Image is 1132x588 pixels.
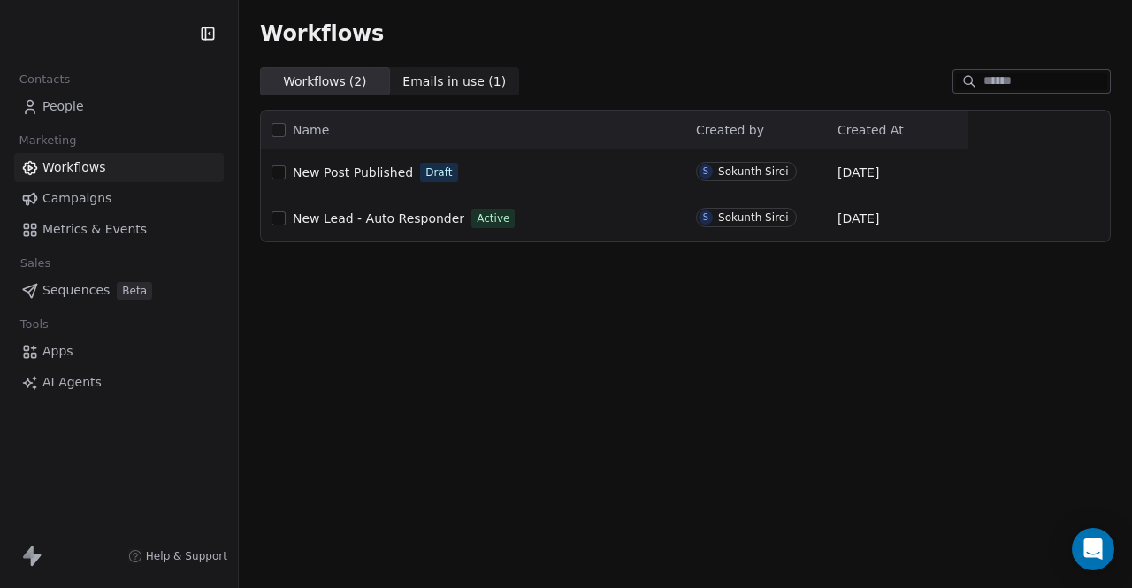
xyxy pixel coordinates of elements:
[42,189,111,208] span: Campaigns
[703,210,708,225] div: S
[477,210,509,226] span: Active
[42,220,147,239] span: Metrics & Events
[146,549,227,563] span: Help & Support
[11,127,84,154] span: Marketing
[838,164,879,181] span: [DATE]
[1072,528,1114,570] div: Open Intercom Messenger
[718,211,789,224] div: Sokunth Sirei
[11,66,78,93] span: Contacts
[42,158,106,177] span: Workflows
[838,123,904,137] span: Created At
[293,210,464,227] a: New Lead - Auto Responder
[402,73,506,91] span: Emails in use ( 1 )
[42,97,84,116] span: People
[14,368,224,397] a: AI Agents
[12,311,56,338] span: Tools
[425,164,452,180] span: Draft
[696,123,764,137] span: Created by
[42,373,102,392] span: AI Agents
[117,282,152,300] span: Beta
[14,215,224,244] a: Metrics & Events
[718,165,789,178] div: Sokunth Sirei
[293,165,413,179] span: New Post Published
[293,121,329,140] span: Name
[703,164,708,179] div: S
[128,549,227,563] a: Help & Support
[14,92,224,121] a: People
[14,184,224,213] a: Campaigns
[838,210,879,227] span: [DATE]
[293,211,464,225] span: New Lead - Auto Responder
[14,153,224,182] a: Workflows
[12,250,58,277] span: Sales
[42,342,73,361] span: Apps
[293,164,413,181] a: New Post Published
[14,337,224,366] a: Apps
[14,276,224,305] a: SequencesBeta
[260,21,384,46] span: Workflows
[42,281,110,300] span: Sequences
